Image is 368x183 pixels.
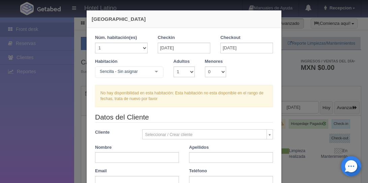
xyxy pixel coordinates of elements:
[205,58,223,65] label: Menores
[98,68,150,75] span: Sencilla - Sin asignar
[90,129,137,136] label: Cliente
[95,144,112,151] label: Nombre
[158,35,175,41] label: Checkin
[145,130,264,140] span: Seleccionar / Crear cliente
[95,58,117,65] label: Habitación
[220,43,273,53] input: DD-MM-AAAA
[189,168,207,174] label: Teléfono
[95,112,273,123] legend: Datos del Cliente
[174,58,190,65] label: Adultos
[95,85,273,107] div: No hay disponibilidad en esta habitación: Esta habitación no esta disponible en el rango de fecha...
[158,43,210,53] input: DD-MM-AAAA
[220,35,240,41] label: Checkout
[95,35,137,41] label: Núm. habitación(es)
[92,15,276,22] h4: [GEOGRAPHIC_DATA]
[142,129,273,139] a: Seleccionar / Crear cliente
[189,144,209,151] label: Apellidos
[95,168,107,174] label: Email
